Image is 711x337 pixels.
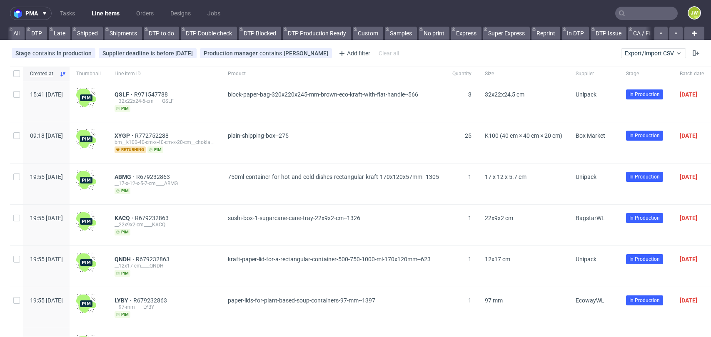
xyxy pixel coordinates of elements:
[115,146,146,153] span: returning
[76,294,96,314] img: wHgJFi1I6lmhQAAAABJRU5ErkJggg==
[30,132,63,139] span: 09:18 [DATE]
[76,129,96,149] img: wHgJFi1I6lmhQAAAABJRU5ErkJggg==
[115,132,135,139] a: XYGP
[228,70,439,77] span: Product
[115,91,134,98] span: QSLF
[680,215,697,221] span: [DATE]
[76,70,101,77] span: Thumbnail
[55,7,80,20] a: Tasks
[76,211,96,231] img: wHgJFi1I6lmhQAAAABJRU5ErkJggg==
[485,173,526,180] span: 17 x 12 x 5.7 cm
[10,7,52,20] button: pma
[115,173,136,180] span: ABMG
[485,70,562,77] span: Size
[485,215,513,221] span: 22x9x2 cm
[26,27,47,40] a: DTP
[25,10,38,16] span: pma
[181,27,237,40] a: DTP Double check
[628,27,682,40] a: CA / Files needed
[629,132,660,139] span: In Production
[147,146,163,153] span: pim
[87,7,125,20] a: Line Items
[576,173,596,180] span: Unipack
[562,27,589,40] a: In DTP
[76,88,96,108] img: wHgJFi1I6lmhQAAAABJRU5ErkJggg==
[115,229,130,235] span: pim
[131,7,159,20] a: Orders
[576,256,596,263] span: Unipack
[531,27,560,40] a: Reprint
[76,170,96,190] img: wHgJFi1I6lmhQAAAABJRU5ErkJggg==
[385,27,417,40] a: Samples
[680,256,697,263] span: [DATE]
[115,297,133,304] a: LYBY
[629,214,660,222] span: In Production
[134,91,170,98] a: R971547788
[468,215,472,221] span: 1
[135,132,170,139] a: R772752288
[629,173,660,181] span: In Production
[30,70,56,77] span: Created at
[626,70,666,77] span: Stage
[57,50,92,57] div: In production
[30,173,63,180] span: 19:55 [DATE]
[30,256,63,263] span: 19:55 [DATE]
[135,215,170,221] a: R679232863
[204,50,259,57] span: Production manager
[468,91,472,98] span: 3
[14,9,25,18] img: logo
[468,173,472,180] span: 1
[115,270,130,277] span: pim
[115,221,215,228] div: __22x9x2-cm____KACQ
[465,132,472,139] span: 25
[591,27,626,40] a: DTP Issue
[485,297,503,304] span: 97 mm
[335,47,372,60] div: Add filter
[8,27,25,40] a: All
[680,173,697,180] span: [DATE]
[72,27,103,40] a: Shipped
[151,50,157,57] span: is
[452,70,472,77] span: Quantity
[625,50,682,57] span: Export/Import CSV
[115,180,215,187] div: __17-x-12-x-5-7-cm____ABMG
[419,27,449,40] a: No print
[115,215,135,221] a: KACQ
[115,311,130,318] span: pim
[689,7,700,19] figcaption: JW
[30,91,63,98] span: 15:41 [DATE]
[228,215,360,221] span: sushi-box-1-sugarcane-cane-tray-22x9x2-cm--1326
[115,256,136,263] a: QNDH
[228,297,375,304] span: paper-lids-for-plant-based-soup-containers-97-mm--1397
[115,304,215,310] div: __97-mm____LYBY
[15,50,32,57] span: Stage
[629,297,660,304] span: In Production
[680,297,697,304] span: [DATE]
[629,91,660,98] span: In Production
[115,98,215,104] div: __32x22x24-5-cm____QSLF
[485,91,524,98] span: 32x22x24,5 cm
[576,132,605,139] span: Box Market
[49,27,70,40] a: Late
[228,91,418,98] span: block-paper-bag-320x220x245-mm-brown-eco-kraft-with-flat-handle--566
[136,256,171,263] a: R679232863
[353,27,383,40] a: Custom
[228,173,439,180] span: 750ml-container-for-hot-and-cold-dishes-rectangular-kraft-170x120x57mm--1305
[283,27,351,40] a: DTP Production Ready
[115,70,215,77] span: Line item ID
[228,132,289,139] span: plain-shipping-box--275
[228,256,431,263] span: kraft-paper-lid-for-a-rectangular-container-500-750-1000-ml-170x120mm--623
[115,139,215,146] div: bm__k100-40-cm-x-40-cm-x-20-cm__chokladcompagniet_i_hallsberg__XYGP
[485,132,562,139] span: K100 (40 cm × 40 cm × 20 cm)
[576,297,604,304] span: EcowayWL
[680,91,697,98] span: [DATE]
[377,47,401,59] div: Clear all
[576,215,605,221] span: BagstarWL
